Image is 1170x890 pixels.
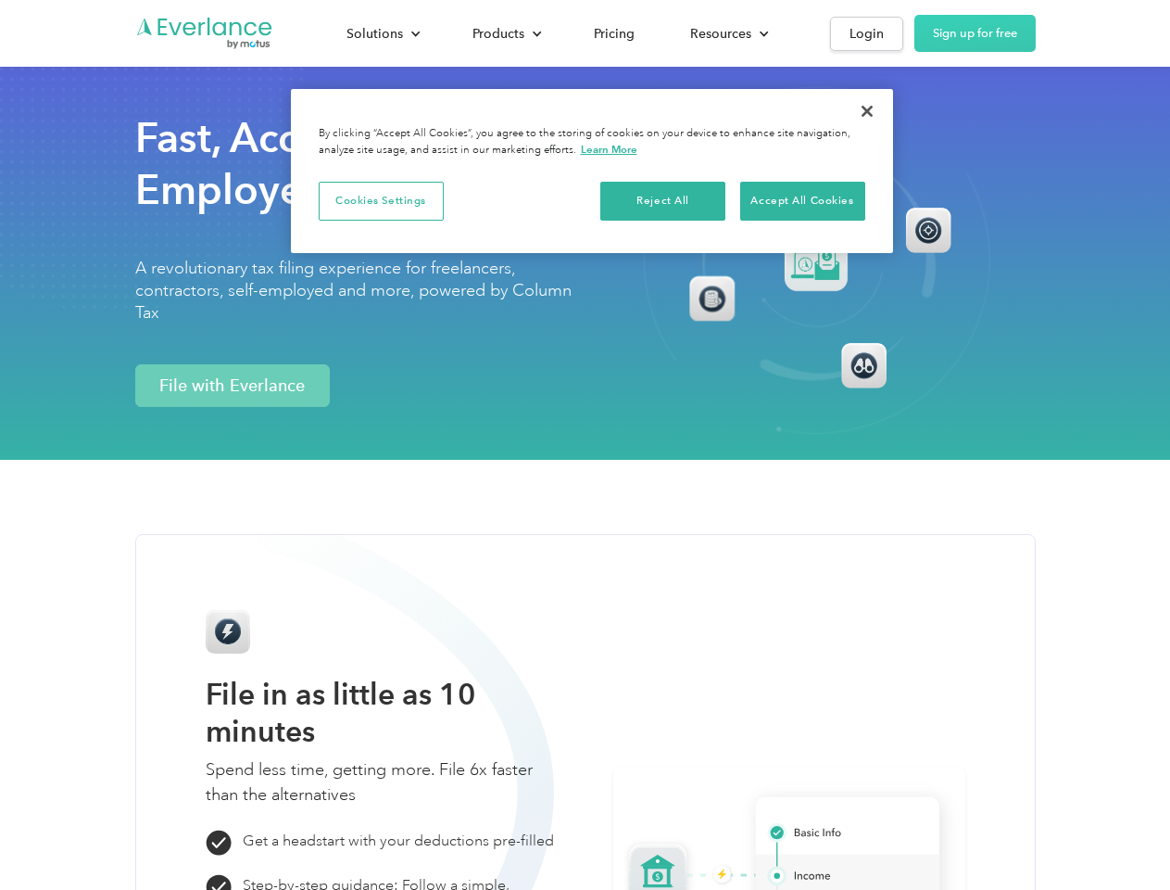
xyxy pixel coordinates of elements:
button: Cookies Settings [319,182,444,221]
div: Solutions [346,22,403,45]
div: Cookie banner [291,89,893,253]
div: Resources [690,22,751,45]
a: Sign up for free [914,15,1036,52]
div: Resources [672,18,784,50]
a: File with Everlance [135,364,330,407]
div: By clicking “Accept All Cookies”, you agree to the storing of cookies on your device to enhance s... [319,126,865,159]
h1: Fast, Accurate Self-Employed Tax Filing [135,112,574,216]
p: A revolutionary tax filing experience for freelancers, contractors, self-employed and more, power... [135,257,574,324]
a: More information about your privacy, opens in a new tab [581,143,637,156]
button: Accept All Cookies [740,182,865,221]
a: Login [830,17,903,51]
button: Close [847,91,887,132]
a: Pricing [575,18,653,50]
div: Pricing [594,22,635,45]
a: Go to homepage [135,16,274,51]
button: Reject All [600,182,725,221]
div: Login [849,22,884,45]
div: Products [454,18,557,50]
h2: File in as little as 10 minutes [206,676,558,750]
div: Solutions [328,18,435,50]
p: Spend less time, getting more. File 6x faster than the alternatives [206,757,558,807]
div: Products [472,22,524,45]
div: Privacy [291,89,893,253]
p: Get a headstart with your deductions pre-filled [243,830,554,852]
